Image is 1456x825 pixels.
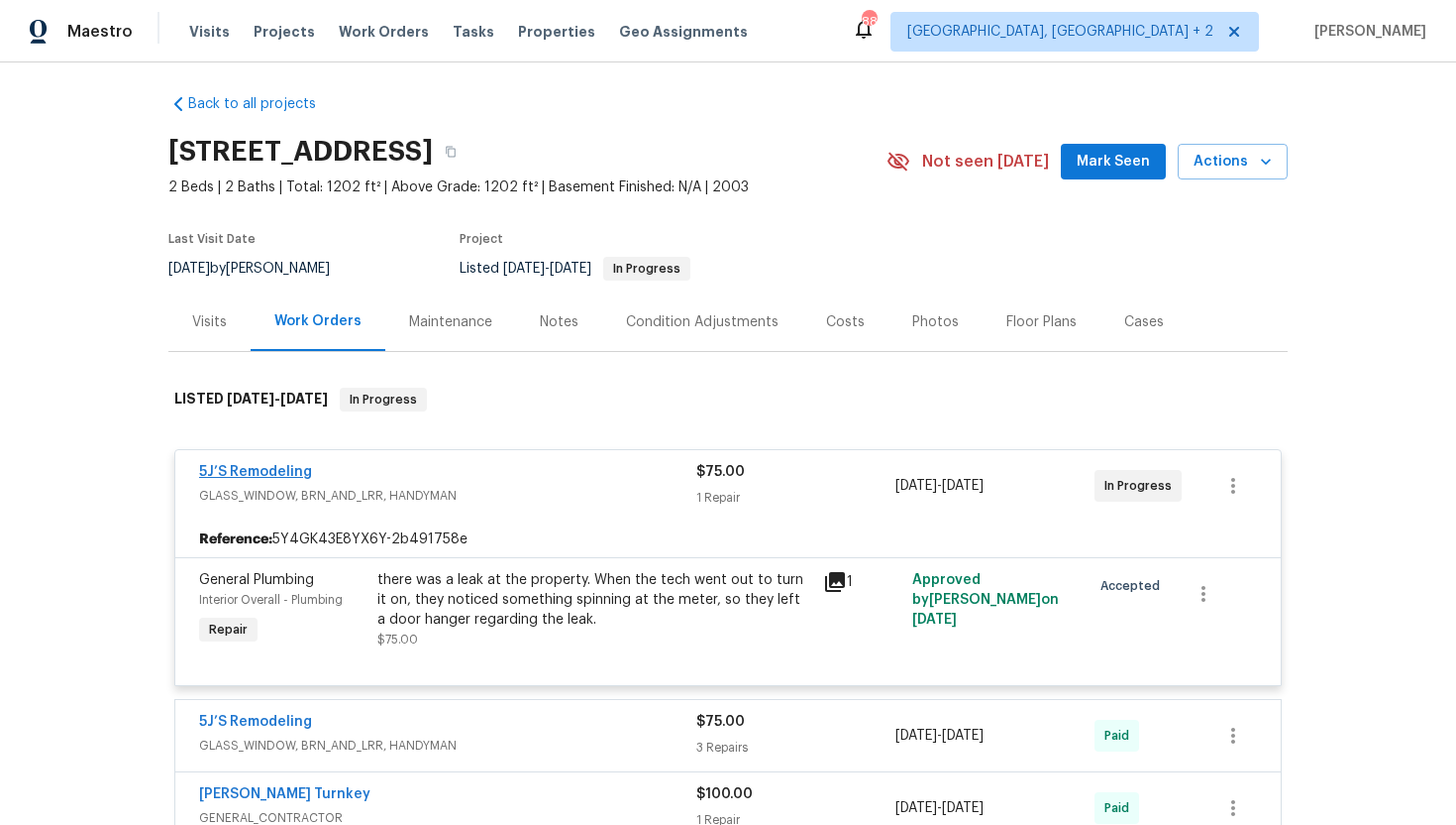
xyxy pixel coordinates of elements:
h6: LISTED [174,388,328,412]
span: Actions [1194,150,1272,175]
span: [DATE] [942,801,984,815]
span: [PERSON_NAME] [1306,22,1426,42]
a: [PERSON_NAME] Turnkey [199,787,370,801]
span: GLASS_WINDOW, BRN_AND_LRR, HANDYMAN [199,736,696,756]
span: In Progress [605,263,688,275]
span: [DATE] [895,479,937,493]
span: Project [460,233,503,245]
span: Approved by [PERSON_NAME] on [912,573,1059,627]
span: [DATE] [912,613,957,627]
div: Cases [1124,312,1164,332]
div: 88 [862,12,876,32]
h2: [STREET_ADDRESS] [168,142,433,162]
span: General Plumbing [199,573,314,587]
span: Geo Assignments [619,22,748,42]
span: Tasks [453,25,494,39]
span: Accepted [1100,576,1168,596]
div: 3 Repairs [696,738,895,758]
span: $75.00 [696,465,745,479]
span: $100.00 [696,787,753,801]
span: - [895,476,984,496]
div: 5Y4GK43E8YX6Y-2b491758e [175,522,1281,557]
span: - [503,262,591,276]
span: [GEOGRAPHIC_DATA], [GEOGRAPHIC_DATA] + 2 [907,22,1213,42]
span: - [895,798,984,818]
span: [DATE] [895,801,937,815]
span: Listed [460,262,690,276]
span: Projects [254,22,315,42]
button: Mark Seen [1061,144,1166,180]
span: [DATE] [895,729,937,743]
span: [DATE] [503,262,545,276]
a: 5J’S Remodeling [199,715,312,729]
div: Costs [826,312,865,332]
span: [DATE] [942,479,984,493]
div: by [PERSON_NAME] [168,257,354,281]
span: Properties [518,22,595,42]
span: Last Visit Date [168,233,256,245]
span: Repair [201,620,256,640]
div: 1 Repair [696,488,895,508]
span: [DATE] [942,729,984,743]
button: Actions [1178,144,1288,180]
a: Back to all projects [168,94,359,114]
span: Paid [1104,798,1137,818]
span: $75.00 [377,634,418,646]
span: Not seen [DATE] [922,152,1049,172]
div: Floor Plans [1006,312,1077,332]
span: $75.00 [696,715,745,729]
div: Condition Adjustments [626,312,779,332]
b: Reference: [199,530,272,549]
button: Copy Address [433,134,468,170]
span: GLASS_WINDOW, BRN_AND_LRR, HANDYMAN [199,486,696,506]
div: Visits [192,312,227,332]
span: 2 Beds | 2 Baths | Total: 1202 ft² | Above Grade: 1202 ft² | Basement Finished: N/A | 2003 [168,177,886,197]
span: Interior Overall - Plumbing [199,594,343,606]
span: Mark Seen [1077,150,1150,175]
div: LISTED [DATE]-[DATE]In Progress [168,368,1288,431]
span: Maestro [67,22,133,42]
a: 5J’S Remodeling [199,465,312,479]
span: [DATE] [227,392,274,406]
div: there was a leak at the property. When the tech went out to turn it on, they noticed something sp... [377,570,811,630]
div: Notes [540,312,578,332]
span: [DATE] [550,262,591,276]
div: Maintenance [409,312,492,332]
span: - [227,392,328,406]
span: Work Orders [339,22,429,42]
div: Work Orders [274,311,362,331]
span: Visits [189,22,230,42]
div: Photos [912,312,959,332]
span: [DATE] [168,262,210,276]
span: In Progress [1104,476,1180,496]
span: Paid [1104,726,1137,746]
div: 1 [823,570,900,594]
span: In Progress [342,390,425,410]
span: [DATE] [280,392,328,406]
span: - [895,726,984,746]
